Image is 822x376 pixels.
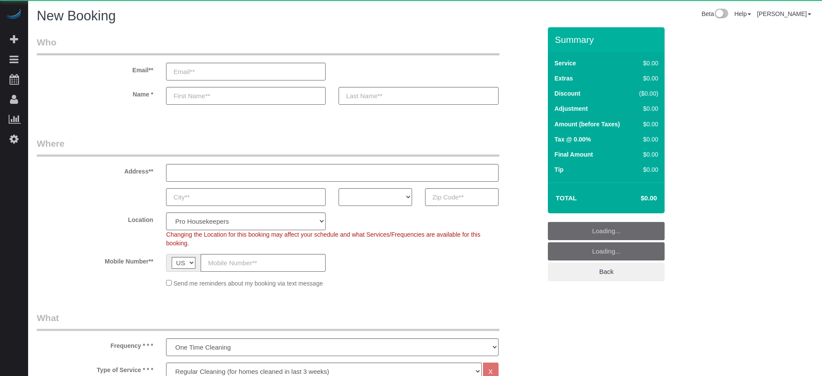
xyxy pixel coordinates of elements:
label: Tip [554,165,563,174]
div: $0.00 [635,120,658,129]
div: $0.00 [635,59,658,67]
div: $0.00 [635,104,658,113]
label: Discount [554,89,580,98]
legend: What [37,312,499,331]
label: Final Amount [554,150,593,159]
label: Tax @ 0.00% [554,135,591,144]
a: [PERSON_NAME] [757,10,811,17]
a: Beta [701,10,728,17]
span: Changing the Location for this booking may affect your schedule and what Services/Frequencies are... [166,231,480,247]
a: Back [548,263,665,281]
a: Help [734,10,751,17]
strong: Total [556,194,577,202]
input: First Name** [166,87,326,105]
input: Zip Code** [425,188,499,206]
div: $0.00 [635,74,658,83]
label: Extras [554,74,573,83]
label: Frequency * * * [30,338,160,350]
div: ($0.00) [635,89,658,98]
label: Amount (before Taxes) [554,120,620,129]
span: Send me reminders about my booking via text message [173,280,323,287]
input: Last Name** [339,87,498,105]
span: New Booking [37,8,116,23]
legend: Where [37,137,499,157]
h4: $0.00 [615,195,657,202]
label: Location [30,212,160,224]
label: Type of Service * * * [30,363,160,374]
label: Service [554,59,576,67]
input: Mobile Number** [201,254,326,272]
label: Mobile Number** [30,254,160,266]
h3: Summary [555,35,660,45]
label: Name * [30,87,160,99]
img: Automaid Logo [5,9,22,21]
legend: Who [37,36,499,55]
label: Adjustment [554,104,588,113]
div: $0.00 [635,165,658,174]
div: $0.00 [635,150,658,159]
div: $0.00 [635,135,658,144]
img: New interface [714,9,728,20]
